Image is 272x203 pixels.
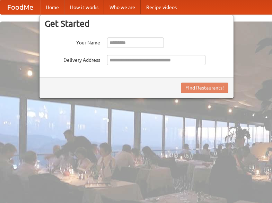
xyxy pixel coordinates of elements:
[181,83,228,93] button: Find Restaurants!
[45,37,100,46] label: Your Name
[45,18,228,29] h3: Get Started
[45,55,100,64] label: Delivery Address
[0,0,40,14] a: FoodMe
[141,0,182,14] a: Recipe videos
[104,0,141,14] a: Who we are
[64,0,104,14] a: How it works
[40,0,64,14] a: Home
